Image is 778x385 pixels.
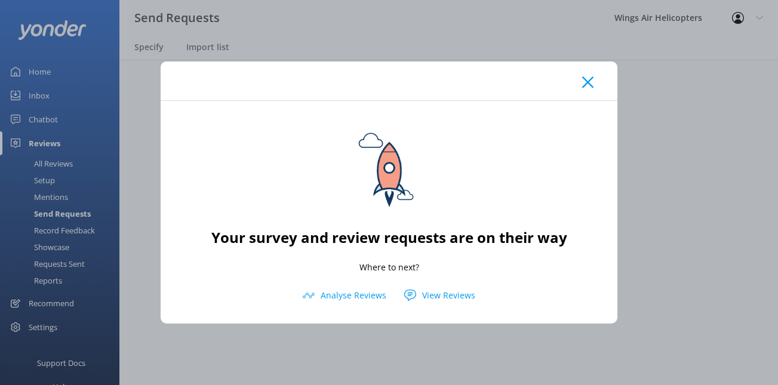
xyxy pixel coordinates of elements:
[395,287,484,304] button: View Reviews
[336,119,443,226] img: sending...
[211,226,567,249] h2: Your survey and review requests are on their way
[359,261,419,274] p: Where to next?
[294,287,395,304] button: Analyse Reviews
[582,76,594,88] button: Close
